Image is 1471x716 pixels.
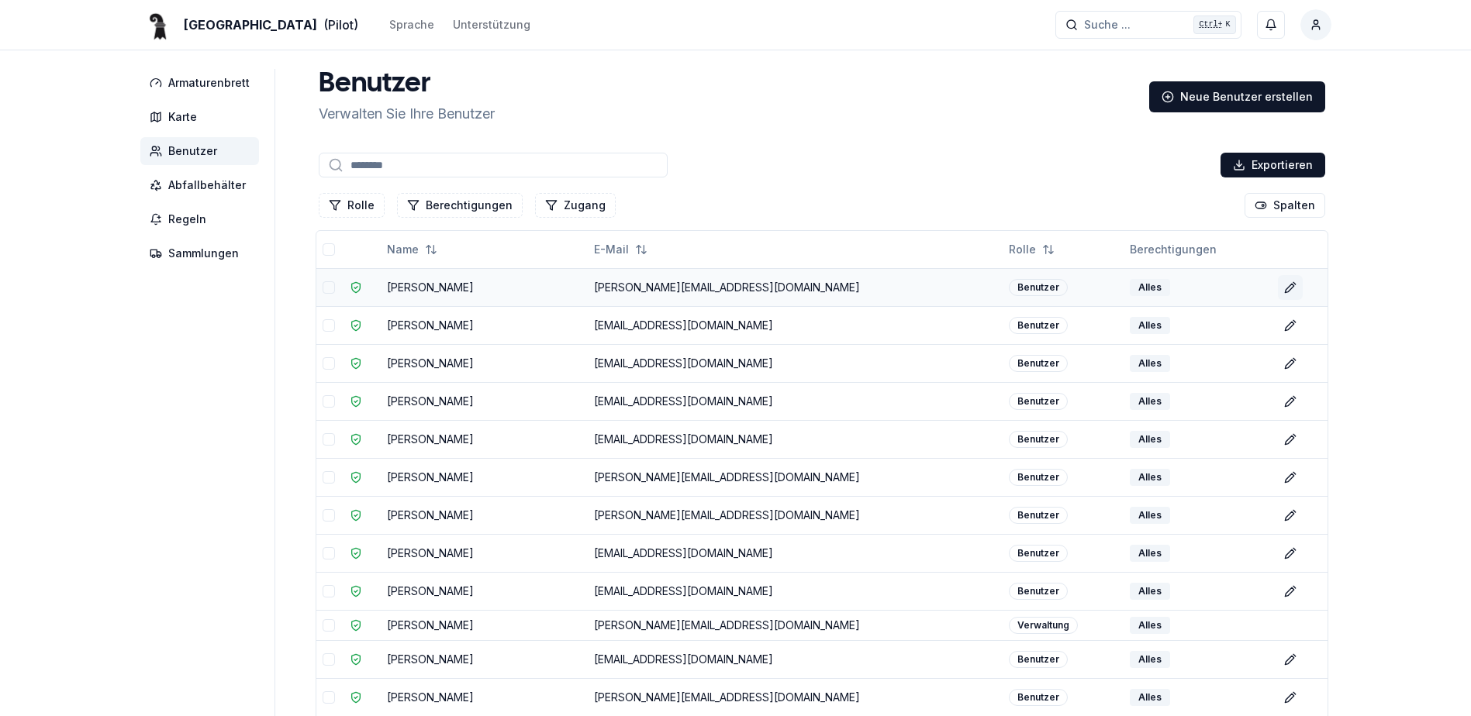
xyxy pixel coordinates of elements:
div: Benutzer [1009,279,1068,296]
div: Benutzer [1009,431,1068,448]
span: E-Mail [594,242,629,257]
button: Zeile auswählen [323,471,335,484]
span: Karte [168,109,197,125]
h1: Benutzer [319,69,495,100]
td: [EMAIL_ADDRESS][DOMAIN_NAME] [588,534,1003,572]
div: Benutzer [1009,393,1068,410]
div: Alles [1130,689,1170,706]
td: [PERSON_NAME][EMAIL_ADDRESS][DOMAIN_NAME] [588,268,1003,306]
a: Abfallbehälter [140,171,265,199]
button: Zeile auswählen [323,653,335,666]
button: Spalten ankreuzen [1245,193,1325,218]
div: Sprache [389,17,434,33]
span: [GEOGRAPHIC_DATA] [184,15,317,34]
div: Alles [1130,545,1170,562]
td: [PERSON_NAME] [381,534,588,572]
button: Zeile auswählen [323,547,335,559]
td: [PERSON_NAME] [381,420,588,458]
div: Benutzer [1009,545,1068,562]
a: Unterstützung [453,15,530,34]
td: [EMAIL_ADDRESS][DOMAIN_NAME] [588,640,1003,678]
td: [PERSON_NAME][EMAIL_ADDRESS][DOMAIN_NAME] [588,610,1003,640]
div: Alles [1130,469,1170,486]
button: Zeile auswählen [323,395,335,408]
button: Zeile auswählen [323,619,335,632]
div: Benutzer [1009,651,1068,668]
button: Zeile auswählen [323,585,335,597]
a: [GEOGRAPHIC_DATA](Pilot) [140,15,358,34]
button: Suche ...Ctrl+K [1055,11,1241,39]
div: Alles [1130,431,1170,448]
div: Benutzer [1009,507,1068,524]
td: [PERSON_NAME] [381,496,588,534]
button: Not sorted. Click to sort ascending. [378,237,447,262]
div: Alles [1130,317,1170,334]
div: Alles [1130,507,1170,524]
button: Zeile auswählen [323,319,335,332]
button: Zeile auswählen [323,433,335,446]
a: Armaturenbrett [140,69,265,97]
img: Basel Logo [140,6,178,43]
a: Karte [140,103,265,131]
button: Zeilen filtern [319,193,385,218]
button: Zeilen filtern [535,193,616,218]
td: [PERSON_NAME][EMAIL_ADDRESS][DOMAIN_NAME] [588,678,1003,716]
td: [EMAIL_ADDRESS][DOMAIN_NAME] [588,382,1003,420]
span: Name [387,242,419,257]
div: Alles [1130,355,1170,372]
button: Zeile auswählen [323,357,335,370]
button: Zeile auswählen [323,509,335,522]
div: Alles [1130,583,1170,600]
td: [PERSON_NAME] [381,306,588,344]
td: [EMAIL_ADDRESS][DOMAIN_NAME] [588,344,1003,382]
td: [EMAIL_ADDRESS][DOMAIN_NAME] [588,572,1003,610]
div: Benutzer [1009,583,1068,600]
button: Exportieren [1221,153,1325,177]
span: Sammlungen [168,246,239,261]
a: Regeln [140,205,265,233]
div: Alles [1130,279,1170,296]
div: Benutzer [1009,317,1068,334]
div: Verwaltung [1009,617,1078,634]
button: Alles auswählen [323,243,335,256]
span: Regeln [168,212,206,227]
td: [PERSON_NAME] [381,382,588,420]
td: [PERSON_NAME] [381,344,588,382]
a: Neue Benutzer erstellen [1149,81,1325,112]
span: Rolle [1009,242,1036,257]
div: Benutzer [1009,355,1068,372]
div: Alles [1130,651,1170,668]
a: Benutzer [140,137,265,165]
button: Zeilen filtern [397,193,523,218]
span: (Pilot) [323,15,358,34]
div: Benutzer [1009,469,1068,486]
div: Berechtigungen [1130,242,1266,257]
td: [EMAIL_ADDRESS][DOMAIN_NAME] [588,306,1003,344]
a: Sammlungen [140,239,265,267]
td: [PERSON_NAME] [381,268,588,306]
span: Abfallbehälter [168,177,246,193]
td: [PERSON_NAME] [381,678,588,716]
td: [PERSON_NAME][EMAIL_ADDRESS][DOMAIN_NAME] [588,496,1003,534]
button: Zeile auswählen [323,691,335,704]
span: Benutzer [168,143,217,159]
button: Not sorted. Click to sort ascending. [1000,237,1064,262]
div: Benutzer [1009,689,1068,706]
td: [PERSON_NAME] [381,572,588,610]
button: Zeile auswählen [323,281,335,294]
td: [PERSON_NAME] [381,458,588,496]
td: [PERSON_NAME][EMAIL_ADDRESS][DOMAIN_NAME] [588,458,1003,496]
td: [PERSON_NAME] [381,610,588,640]
div: Alles [1130,617,1170,634]
button: Not sorted. Click to sort ascending. [585,237,657,262]
button: Sprache [389,15,434,34]
td: [PERSON_NAME] [381,640,588,678]
td: [EMAIL_ADDRESS][DOMAIN_NAME] [588,420,1003,458]
p: Verwalten Sie Ihre Benutzer [319,103,495,125]
span: Suche ... [1084,17,1131,33]
span: Armaturenbrett [168,75,250,91]
div: Alles [1130,393,1170,410]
